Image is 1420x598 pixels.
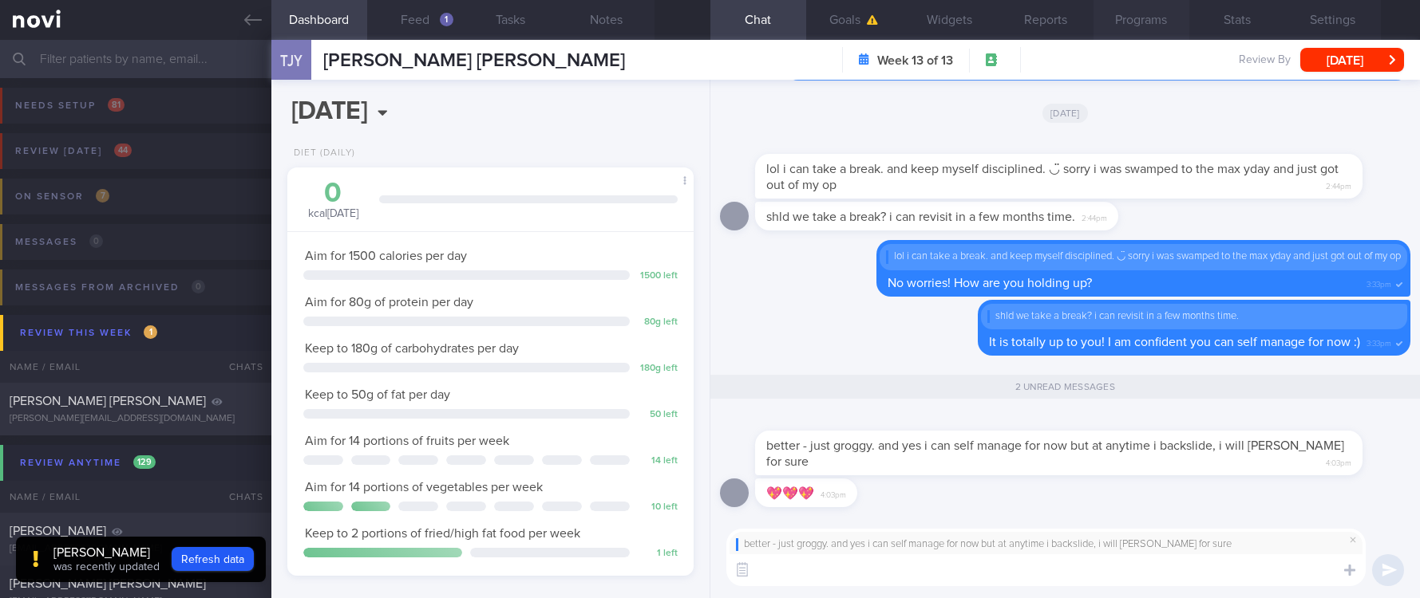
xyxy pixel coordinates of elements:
span: 3:33pm [1367,275,1391,290]
span: 4:03pm [821,486,846,501]
span: Keep to 50g of fat per day [305,388,450,401]
div: On sensor [11,186,113,207]
div: kcal [DATE] [303,179,363,222]
div: 10 left [638,502,678,513]
span: [PERSON_NAME] [10,525,106,537]
button: Refresh data [172,547,254,571]
div: Review anytime [16,452,160,474]
span: Keep to 2 portions of fried/high fat food per week [305,527,580,540]
span: lol i can take a break. and keep myself disciplined. ◡̈ sorry i was swamped to the max yday and j... [766,163,1339,191]
span: [DATE] [1042,104,1088,123]
strong: Week 13 of 13 [877,53,953,69]
span: 0 [89,234,103,248]
span: 129 [133,455,156,469]
span: Aim for 14 portions of fruits per week [305,435,509,447]
span: 2:44pm [1326,177,1351,192]
span: [PERSON_NAME] [PERSON_NAME] [10,395,206,407]
div: 1500 left [638,270,678,282]
div: better - just groggy. and yes i can self manage for now but at anytime i backslide, i will [PERSO... [736,538,1356,551]
span: 81 [108,98,125,112]
span: [PERSON_NAME] [PERSON_NAME] [323,51,625,70]
span: better - just groggy. and yes i can self manage for now but at anytime i backslide, i will [PERSO... [766,439,1344,468]
span: Review By [1239,53,1291,68]
div: Diet (Daily) [287,148,355,159]
div: [PERSON_NAME] [53,545,160,561]
span: [PERSON_NAME] [PERSON_NAME] [10,577,206,590]
span: Aim for 80g of protein per day [305,296,473,309]
div: Messages from Archived [11,277,209,298]
span: 0 [192,280,205,293]
span: 4:03pm [1326,454,1351,469]
div: Review this week [16,322,161,344]
span: 7 [96,189,109,203]
span: was recently updated [53,561,160,572]
div: shld we take a break? i can revisit in a few months time. [987,310,1401,323]
div: lol i can take a break. and keep myself disciplined. ◡̈ sorry i was swamped to the max yday and j... [886,250,1401,263]
div: 80 g left [638,317,678,329]
div: Needs setup [11,95,129,116]
div: TJY [267,30,315,92]
div: 1 left [638,548,678,560]
button: [DATE] [1300,48,1404,72]
span: shld we take a break? i can revisit in a few months time. [766,210,1075,223]
div: [EMAIL_ADDRESS][DOMAIN_NAME] [10,543,262,555]
span: 3:33pm [1367,334,1391,349]
span: 1 [144,325,157,339]
div: [PERSON_NAME][EMAIL_ADDRESS][DOMAIN_NAME] [10,413,262,425]
div: 180 g left [638,363,678,375]
span: Keep to 180g of carbohydrates per day [305,342,519,355]
span: 2:44pm [1082,209,1107,224]
div: 1 [440,13,453,26]
span: Aim for 14 portions of vegetables per week [305,481,543,494]
span: No worries! How are you holding up? [888,277,1092,289]
div: 0 [303,179,363,207]
div: Review [DATE] [11,140,136,162]
span: It is totally up to you! I am confident you can self manage for now :) [989,336,1360,348]
div: Messages [11,231,107,253]
div: 14 left [638,455,678,467]
span: 44 [114,144,132,157]
div: 50 left [638,409,678,421]
div: Chats [208,481,271,513]
span: 💖💖💖 [766,487,814,500]
span: Aim for 1500 calories per day [305,250,467,262]
div: Chats [208,351,271,383]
